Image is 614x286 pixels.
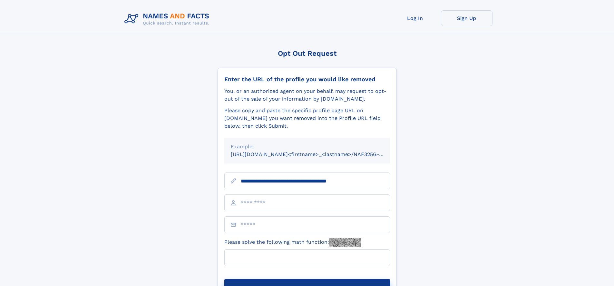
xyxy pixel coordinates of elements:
div: Please copy and paste the specific profile page URL on [DOMAIN_NAME] you want removed into the Pr... [224,107,390,130]
img: Logo Names and Facts [122,10,215,28]
label: Please solve the following math function: [224,238,361,247]
div: Example: [231,143,384,151]
a: Sign Up [441,10,492,26]
div: You, or an authorized agent on your behalf, may request to opt-out of the sale of your informatio... [224,87,390,103]
small: [URL][DOMAIN_NAME]<firstname>_<lastname>/NAF325G-xxxxxxxx [231,151,402,157]
div: Enter the URL of the profile you would like removed [224,76,390,83]
a: Log In [389,10,441,26]
div: Opt Out Request [218,49,397,57]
